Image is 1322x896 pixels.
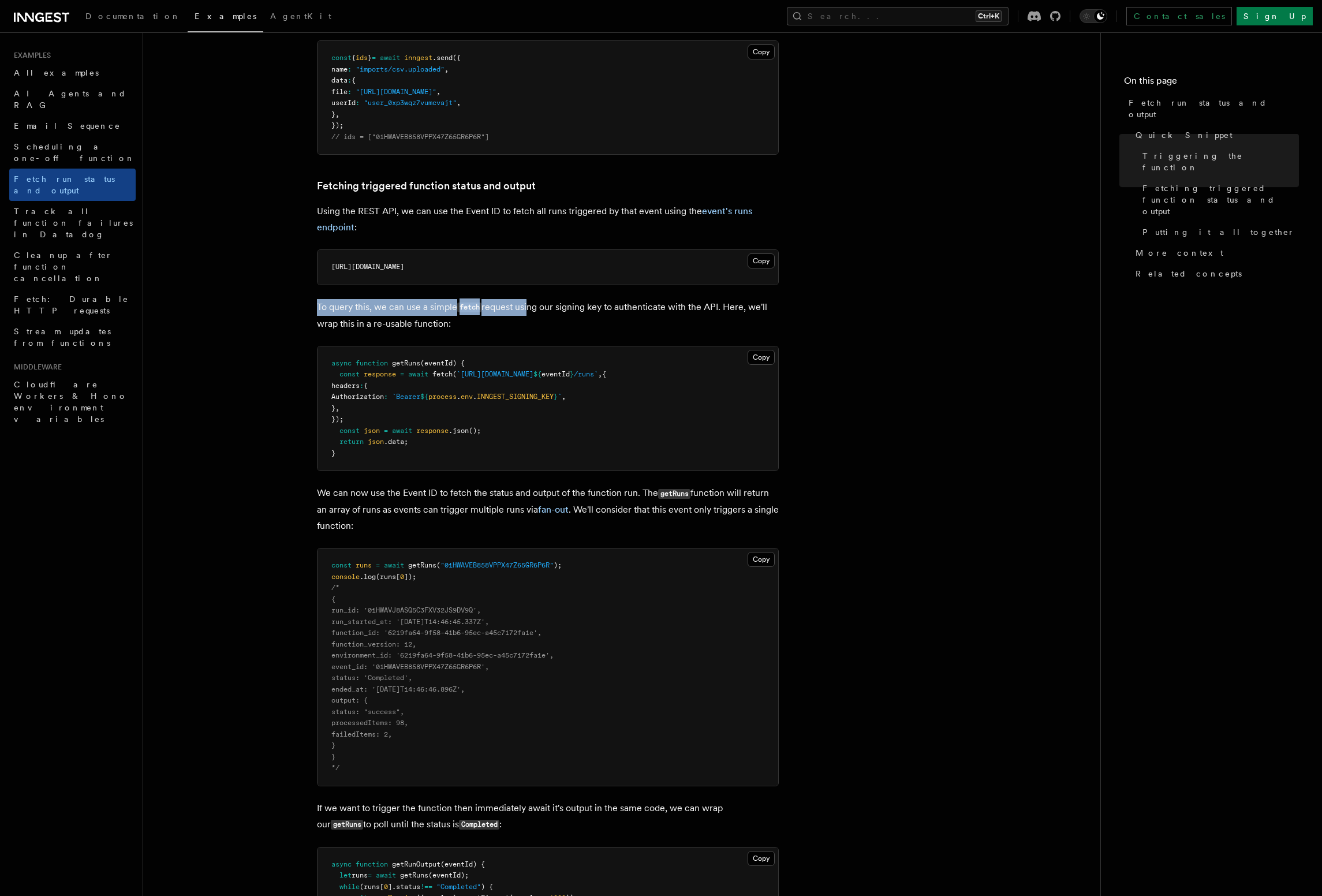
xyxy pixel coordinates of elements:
[404,573,416,581] span: ]);
[339,871,352,879] span: let
[352,76,356,84] span: {
[331,133,489,141] span: // ids = ["01HWAVEB858VPPX47Z65GR6P6R"]
[14,174,115,195] span: Fetch run status and output
[364,99,457,107] span: "user_0xp3wqz7vumcvajt"
[9,245,136,289] a: Cleanup after function cancellation
[392,860,440,868] span: getRunOutput
[331,393,384,401] span: Authorization
[420,883,432,891] span: !==
[331,708,404,716] span: status: "success",
[658,489,690,499] code: getRuns
[331,121,343,129] span: });
[79,3,188,31] a: Documentation
[1142,150,1299,173] span: Triggering the function
[457,370,533,378] span: `[URL][DOMAIN_NAME]
[449,427,469,435] span: .json
[317,299,779,332] p: To query this, we can use a simple request using our signing key to authenticate with the API. He...
[14,207,133,239] span: Track all function failures in Datadog
[331,573,360,581] span: console
[380,54,400,62] span: await
[1136,247,1223,259] span: More context
[416,427,449,435] span: response
[364,427,380,435] span: json
[9,289,136,321] a: Fetch: Durable HTTP requests
[376,573,400,581] span: (runs[
[558,393,562,401] span: `
[408,561,436,569] span: getRuns
[9,62,136,83] a: All examples
[461,393,473,401] span: env
[331,99,356,107] span: userId
[1142,226,1295,238] span: Putting it all together
[9,83,136,115] a: AI Agents and RAG
[331,820,363,830] code: getRuns
[356,359,388,367] span: function
[331,618,489,626] span: run_started_at: '[DATE]T14:46:45.337Z',
[9,115,136,136] a: Email Sequence
[14,380,128,424] span: Cloudflare Workers & Hono environment variables
[420,393,428,401] span: ${
[317,800,779,833] p: If we want to trigger the function then immediately await it's output in the same code, we can wr...
[14,89,126,110] span: AI Agents and RAG
[384,883,388,891] span: 0
[331,263,404,271] span: [URL][DOMAIN_NAME]
[748,350,775,365] button: Copy
[9,136,136,169] a: Scheduling a one-off function
[331,651,554,659] span: environment_id: '6219fa64-9f58-41b6-95ec-a45c7172fa1e',
[554,561,562,569] span: );
[392,359,420,367] span: getRuns
[331,753,335,761] span: }
[331,449,335,457] span: }
[368,54,372,62] span: }
[748,552,775,567] button: Copy
[404,54,432,62] span: inngest
[331,640,416,648] span: function_version: 12,
[331,404,335,412] span: }
[1080,9,1107,23] button: Toggle dark mode
[372,54,376,62] span: =
[14,327,111,348] span: Stream updates from functions
[574,370,598,378] span: /runs`
[339,427,360,435] span: const
[428,393,457,401] span: process
[602,370,606,378] span: {
[339,883,360,891] span: while
[1136,129,1233,141] span: Quick Snippet
[481,883,493,891] span: ) {
[388,883,420,891] span: ].status
[1131,125,1299,145] a: Quick Snippet
[14,142,135,163] span: Scheduling a one-off function
[1124,92,1299,125] a: Fetch run status and output
[477,393,554,401] span: INNGEST_SIGNING_KEY
[1138,178,1299,222] a: Fetching triggered function status and output
[14,294,129,315] span: Fetch: Durable HTTP requests
[331,696,368,704] span: output: {
[1126,7,1232,25] a: Contact sales
[348,65,352,73] span: :
[9,201,136,245] a: Track all function failures in Datadog
[360,382,364,390] span: :
[331,674,412,682] span: status: 'Completed',
[533,370,542,378] span: ${
[542,370,570,378] span: eventId
[356,99,360,107] span: :
[562,393,566,401] span: ,
[360,883,384,891] span: (runs[
[331,561,352,569] span: const
[331,719,408,727] span: processedItems: 98,
[331,415,343,423] span: });
[376,871,396,879] span: await
[384,427,388,435] span: =
[331,382,360,390] span: headers
[348,88,352,96] span: :
[331,76,348,84] span: data
[9,169,136,201] a: Fetch run status and output
[356,860,388,868] span: function
[432,370,453,378] span: fetch
[9,51,51,60] span: Examples
[14,251,113,283] span: Cleanup after function cancellation
[384,561,404,569] span: await
[331,88,348,96] span: file
[368,438,384,446] span: json
[436,561,440,569] span: (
